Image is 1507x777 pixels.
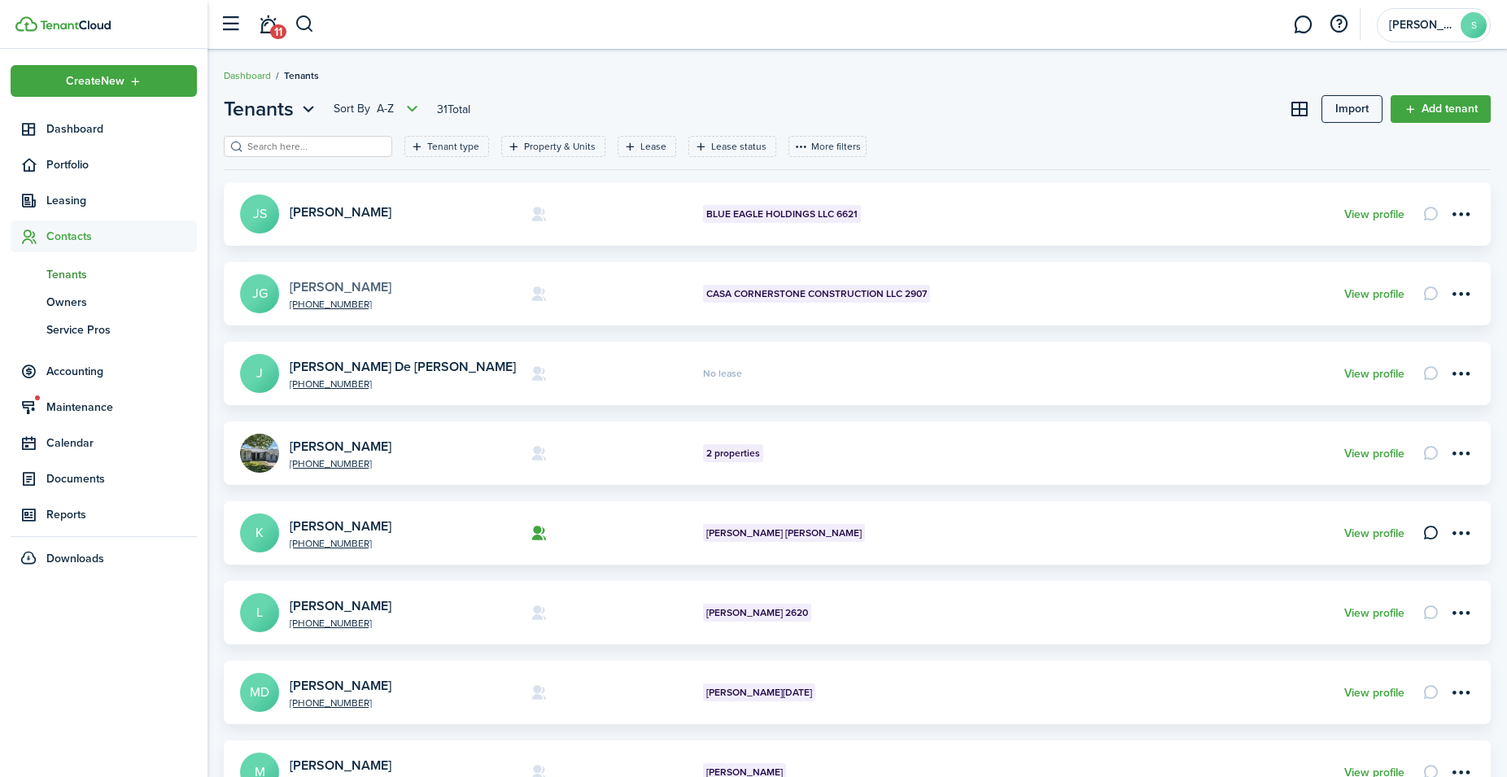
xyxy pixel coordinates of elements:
[284,68,319,83] span: Tenants
[46,120,197,138] span: Dashboard
[46,321,197,338] span: Service Pros
[706,446,760,461] span: 2 properties
[66,76,124,87] span: Create New
[290,618,518,628] a: [PHONE_NUMBER]
[290,203,391,221] a: [PERSON_NAME]
[215,9,246,40] button: Open sidebar
[11,113,197,145] a: Dashboard
[706,286,927,301] span: CASA CORNERSTONE CONSTRUCTION LLC 2907
[1447,360,1474,387] button: Open menu
[295,11,315,38] button: Search
[15,16,37,32] img: TenantCloud
[640,139,666,154] filter-tag-label: Lease
[11,316,197,343] a: Service Pros
[1447,280,1474,308] button: Open menu
[1344,208,1404,221] a: View profile
[240,434,279,473] img: JOSUE VEGA
[404,136,489,157] filter-tag: Open filter
[11,260,197,288] a: Tenants
[334,101,377,117] span: Sort by
[270,24,286,39] span: 11
[1344,527,1404,540] a: View profile
[46,550,104,567] span: Downloads
[1447,200,1474,228] button: Open menu
[224,68,271,83] a: Dashboard
[788,136,867,157] button: More filters
[46,294,197,311] span: Owners
[706,685,812,700] span: [PERSON_NAME][DATE]
[706,207,858,221] span: BLUE EAGLE HOLDINGS LLC 6621
[1389,20,1454,31] span: Sandra
[240,593,279,632] a: L
[46,434,197,452] span: Calendar
[427,139,479,154] filter-tag-label: Tenant type
[1447,599,1474,626] button: Open menu
[711,139,767,154] filter-tag-label: Lease status
[240,194,279,234] a: JS
[240,274,279,313] a: JG
[290,277,391,296] a: [PERSON_NAME]
[46,506,197,523] span: Reports
[1344,607,1404,620] a: View profile
[1344,288,1404,301] a: View profile
[1461,12,1487,38] avatar-text: S
[703,369,742,378] span: No lease
[618,136,676,157] filter-tag: Open filter
[1344,447,1404,461] a: View profile
[290,676,391,695] a: [PERSON_NAME]
[240,354,279,393] a: J
[11,499,197,530] a: Reports
[524,139,596,154] filter-tag-label: Property & Units
[1344,368,1404,381] a: View profile
[224,94,294,124] span: Tenants
[1325,11,1352,38] button: Open resource center
[46,363,197,380] span: Accounting
[290,517,391,535] a: [PERSON_NAME]
[252,4,283,46] a: Notifications
[706,605,808,620] span: [PERSON_NAME] 2620
[11,288,197,316] a: Owners
[377,101,394,117] span: A-Z
[290,698,518,708] a: [PHONE_NUMBER]
[290,379,518,389] a: [PHONE_NUMBER]
[290,299,518,309] a: [PHONE_NUMBER]
[1344,687,1404,700] a: View profile
[1391,95,1491,123] a: Add tenant
[46,228,197,245] span: Contacts
[224,94,319,124] button: Tenants
[688,136,776,157] filter-tag: Open filter
[290,437,391,456] a: [PERSON_NAME]
[1321,95,1383,123] a: Import
[290,459,518,469] a: [PHONE_NUMBER]
[46,470,197,487] span: Documents
[290,539,518,548] a: [PHONE_NUMBER]
[334,99,422,119] button: Open menu
[501,136,605,157] filter-tag: Open filter
[1447,519,1474,547] button: Open menu
[46,156,197,173] span: Portfolio
[46,192,197,209] span: Leasing
[243,139,387,155] input: Search here...
[706,526,862,540] span: [PERSON_NAME] [PERSON_NAME]
[240,513,279,552] a: K
[1447,679,1474,706] button: Open menu
[224,94,319,124] button: Open menu
[240,673,279,712] a: MD
[290,756,391,775] a: [PERSON_NAME]
[290,357,516,376] a: [PERSON_NAME] De [PERSON_NAME]
[290,596,391,615] a: [PERSON_NAME]
[334,99,422,119] button: Sort byA-Z
[46,399,197,416] span: Maintenance
[1447,439,1474,467] button: Open menu
[437,101,470,118] header-page-total: 31 Total
[11,65,197,97] button: Open menu
[1287,4,1318,46] a: Messaging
